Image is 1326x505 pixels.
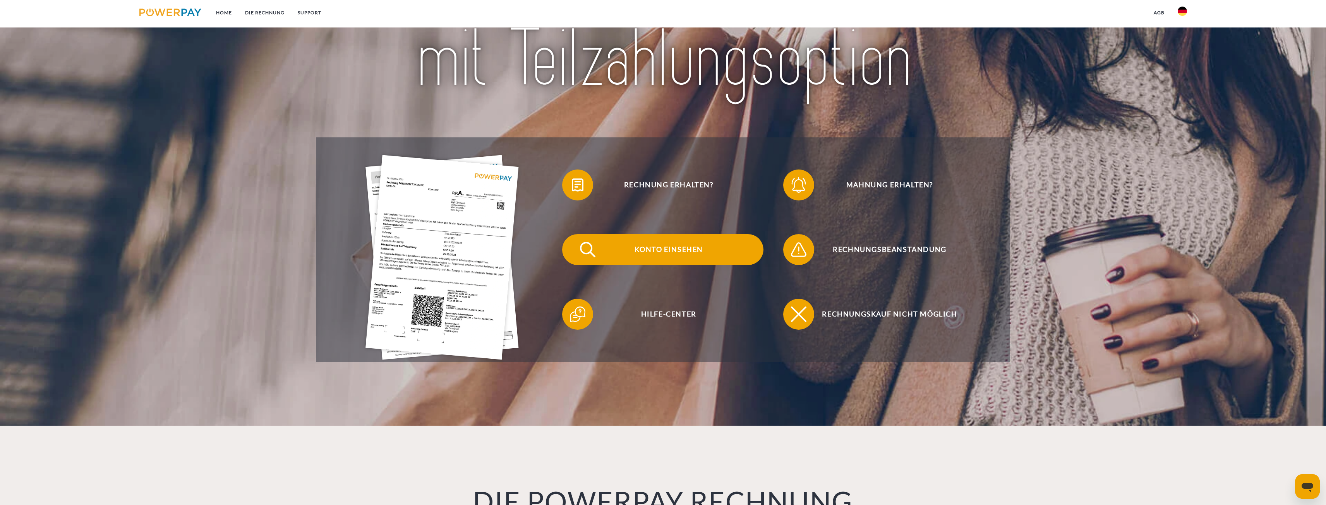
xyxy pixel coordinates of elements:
a: SUPPORT [291,6,328,20]
button: Mahnung erhalten? [783,169,985,200]
img: qb_search.svg [578,240,597,259]
button: Hilfe-Center [562,299,763,330]
a: Home [209,6,238,20]
img: logo-powerpay.svg [139,9,202,16]
span: Konto einsehen [574,234,763,265]
button: Rechnungskauf nicht möglich [783,299,985,330]
iframe: Schaltfläche zum Öffnen des Messaging-Fensters [1295,474,1320,499]
button: Konto einsehen [562,234,763,265]
a: agb [1147,6,1171,20]
img: qb_bill.svg [568,175,587,195]
span: Hilfe-Center [574,299,763,330]
button: Rechnungsbeanstandung [783,234,985,265]
a: DIE RECHNUNG [238,6,291,20]
span: Rechnung erhalten? [574,169,763,200]
span: Rechnungskauf nicht möglich [795,299,985,330]
img: qb_warning.svg [789,240,808,259]
img: de [1178,7,1187,16]
img: single_invoice_powerpay_de.jpg [365,155,519,359]
span: Rechnungsbeanstandung [795,234,985,265]
button: Rechnung erhalten? [562,169,763,200]
img: qb_close.svg [789,305,808,324]
img: qb_help.svg [568,305,587,324]
span: Mahnung erhalten? [795,169,985,200]
img: qb_bell.svg [789,175,808,195]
